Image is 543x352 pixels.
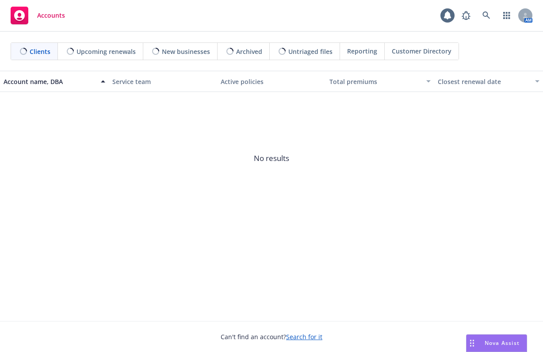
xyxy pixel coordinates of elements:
[221,77,322,86] div: Active policies
[286,333,322,341] a: Search for it
[162,47,210,56] span: New businesses
[392,46,451,56] span: Customer Directory
[326,71,435,92] button: Total premiums
[221,332,322,341] span: Can't find an account?
[30,47,50,56] span: Clients
[112,77,214,86] div: Service team
[434,71,543,92] button: Closest renewal date
[7,3,69,28] a: Accounts
[467,335,478,352] div: Drag to move
[76,47,136,56] span: Upcoming renewals
[217,71,326,92] button: Active policies
[438,77,530,86] div: Closest renewal date
[236,47,262,56] span: Archived
[109,71,218,92] button: Service team
[478,7,495,24] a: Search
[329,77,421,86] div: Total premiums
[485,339,520,347] span: Nova Assist
[498,7,516,24] a: Switch app
[466,334,527,352] button: Nova Assist
[37,12,65,19] span: Accounts
[288,47,333,56] span: Untriaged files
[457,7,475,24] a: Report a Bug
[347,46,377,56] span: Reporting
[4,77,96,86] div: Account name, DBA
